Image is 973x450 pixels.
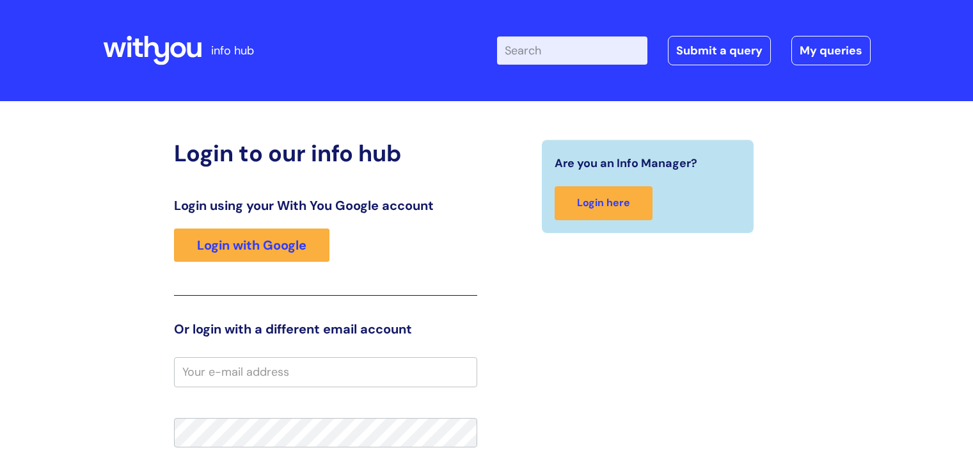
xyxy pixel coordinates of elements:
[555,153,697,173] span: Are you an Info Manager?
[174,321,477,337] h3: Or login with a different email account
[174,229,329,262] a: Login with Google
[555,186,653,220] a: Login here
[791,36,871,65] a: My queries
[174,140,477,167] h2: Login to our info hub
[497,36,647,65] input: Search
[174,198,477,213] h3: Login using your With You Google account
[211,40,254,61] p: info hub
[174,357,477,387] input: Your e-mail address
[668,36,771,65] a: Submit a query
